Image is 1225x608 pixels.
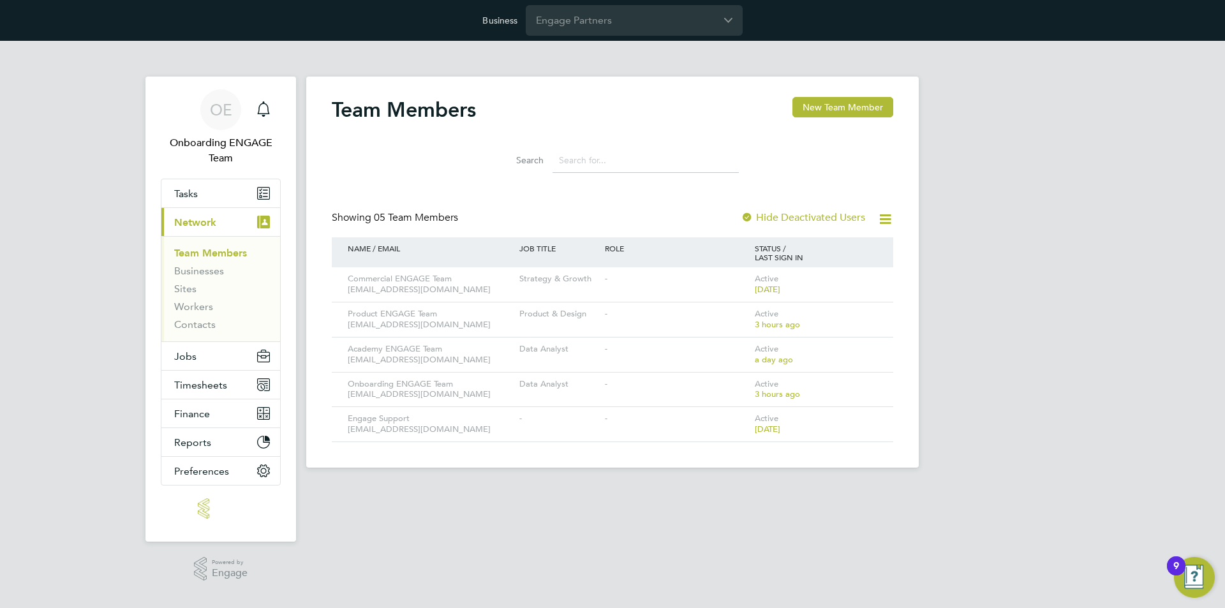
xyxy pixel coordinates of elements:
label: Hide Deactivated Users [741,211,865,224]
img: engage-logo-retina.png [198,498,244,519]
a: Contacts [174,318,216,330]
a: OEOnboarding ENGAGE Team [161,89,281,166]
div: Active [752,337,880,372]
div: Active [752,302,880,337]
button: Open Resource Center, 9 new notifications [1174,557,1215,598]
div: STATUS / LAST SIGN IN [752,237,880,268]
div: Showing [332,211,461,225]
input: Search for... [553,148,739,173]
div: Active [752,407,880,441]
div: - [602,337,752,361]
a: Workers [174,300,213,313]
button: Network [161,208,280,236]
button: Preferences [161,457,280,485]
nav: Main navigation [145,77,296,542]
a: Tasks [161,179,280,207]
span: Jobs [174,350,197,362]
span: Timesheets [174,379,227,391]
span: Reports [174,436,211,449]
span: Onboarding ENGAGE Team [161,135,281,166]
span: [DATE] [755,424,780,434]
button: Finance [161,399,280,427]
a: Team Members [174,247,247,259]
span: Engage [212,568,248,579]
a: Powered byEngage [194,557,248,581]
div: Product ENGAGE Team [EMAIL_ADDRESS][DOMAIN_NAME] [345,302,516,337]
label: Business [482,15,517,26]
div: - [602,407,752,431]
span: Preferences [174,465,229,477]
span: Tasks [174,188,198,200]
div: Onboarding ENGAGE Team [EMAIL_ADDRESS][DOMAIN_NAME] [345,373,516,407]
div: Data Analyst [516,337,602,361]
div: Strategy & Growth [516,267,602,291]
a: Go to home page [161,498,281,519]
button: New Team Member [792,97,893,117]
span: Finance [174,408,210,420]
span: OE [210,101,232,118]
span: Network [174,216,216,228]
button: Timesheets [161,371,280,399]
a: Sites [174,283,197,295]
div: Academy ENGAGE Team [EMAIL_ADDRESS][DOMAIN_NAME] [345,337,516,372]
span: Powered by [212,557,248,568]
a: Businesses [174,265,224,277]
span: [DATE] [755,284,780,295]
span: 3 hours ago [755,319,800,330]
div: Commercial ENGAGE Team [EMAIL_ADDRESS][DOMAIN_NAME] [345,267,516,302]
div: ROLE [602,237,752,259]
div: Engage Support [EMAIL_ADDRESS][DOMAIN_NAME] [345,407,516,441]
div: - [516,407,602,431]
div: Network [161,236,280,341]
button: Jobs [161,342,280,370]
div: Data Analyst [516,373,602,396]
div: Product & Design [516,302,602,326]
label: Search [486,154,544,166]
div: Active [752,373,880,407]
h2: Team Members [332,97,476,122]
button: Reports [161,428,280,456]
div: - [602,373,752,396]
div: Active [752,267,880,302]
div: 9 [1173,566,1179,582]
div: - [602,267,752,291]
div: JOB TITLE [516,237,602,259]
div: - [602,302,752,326]
span: a day ago [755,354,793,365]
span: 05 Team Members [374,211,458,224]
span: 3 hours ago [755,389,800,399]
div: NAME / EMAIL [345,237,516,259]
